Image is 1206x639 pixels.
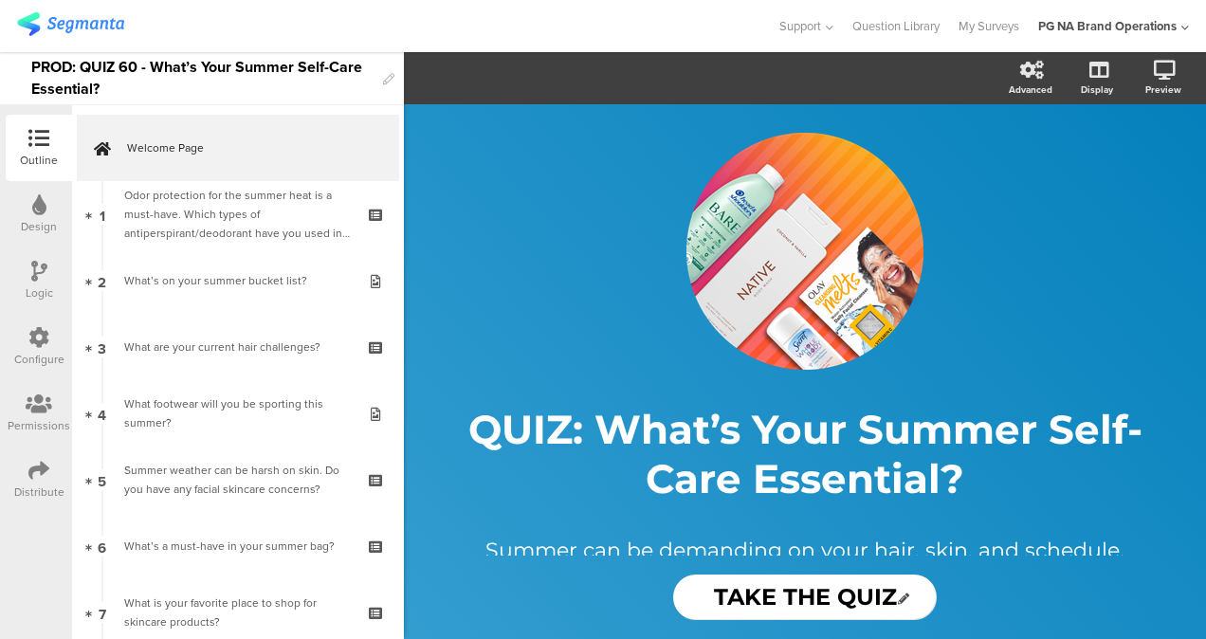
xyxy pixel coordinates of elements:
[98,337,106,357] span: 3
[77,115,399,181] a: Welcome Page
[14,484,64,501] div: Distribute
[124,537,351,556] div: What’s a must-have in your summer bag?
[77,380,399,447] a: 4 What footwear will you be sporting this summer?
[100,204,105,225] span: 1
[1009,82,1052,97] div: Advanced
[26,284,53,301] div: Logic
[124,271,351,290] div: What’s on your summer bucket list?
[98,469,106,490] span: 5
[77,247,399,314] a: 2 What’s on your summer bucket list?
[127,138,370,157] span: Welcome Page
[14,351,64,368] div: Configure
[21,218,57,235] div: Design
[77,513,399,579] a: 6 What’s a must-have in your summer bag?
[17,12,124,36] img: segmanta logo
[8,417,70,434] div: Permissions
[124,593,351,631] div: What is your favorite place to shop for skincare products?
[1145,82,1181,97] div: Preview
[1081,82,1113,97] div: Display
[20,152,58,169] div: Outline
[779,17,821,35] span: Support
[454,405,1156,503] p: QUIZ: What’s Your Summer Self-Care Essential?
[124,461,351,499] div: Summer weather can be harsh on skin. Do you have any facial skincare concerns?
[124,394,351,432] div: What footwear will you be sporting this summer?
[98,536,106,557] span: 6
[31,52,374,104] div: PROD: QUIZ 60 - What’s Your Summer Self-Care Essential?
[124,186,351,243] div: Odor protection for the summer heat is a must-have. Which types of antiperspirant/deodorant have ...
[77,314,399,380] a: 3 What are your current hair challenges?
[1038,17,1177,35] div: PG NA Brand Operations
[77,447,399,513] a: 5 Summer weather can be harsh on skin. Do you have any facial skincare concerns?
[124,338,351,356] div: What are your current hair challenges?
[98,270,106,291] span: 2
[99,602,106,623] span: 7
[673,575,937,620] input: Start
[77,181,399,247] a: 1 Odor protection for the summer heat is a must-have. Which types of antiperspirant/deodorant hav...
[98,403,106,424] span: 4
[473,535,1137,597] p: Summer can be demanding on your hair, skin, and schedule, so we’ve made it easy to find your soon...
